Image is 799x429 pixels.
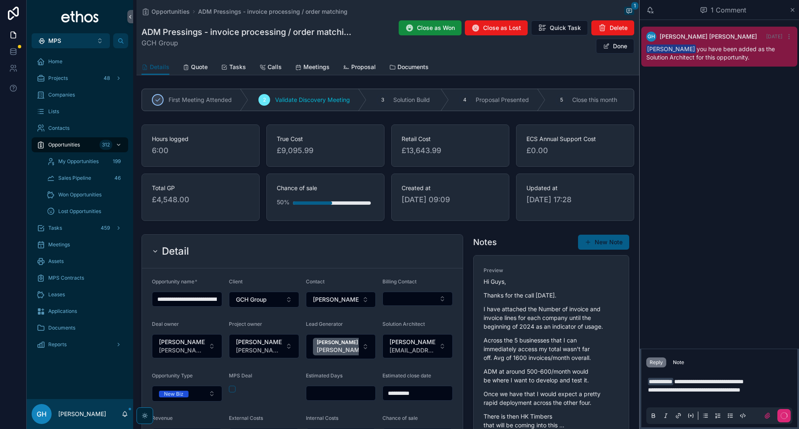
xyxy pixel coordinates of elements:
[48,58,62,65] span: Home
[48,141,80,148] span: Opportunities
[141,7,190,16] a: Opportunities
[382,278,417,285] span: Billing Contact
[382,415,418,421] span: Chance of sale
[483,24,521,32] span: Close as Lost
[303,63,330,71] span: Meetings
[382,372,431,379] span: Estimated close date
[673,359,684,366] div: Note
[277,135,374,143] span: True Cost
[484,389,619,407] p: Once we have that I would expect a pretty rapid deployment across the other four.
[27,48,133,363] div: scrollable content
[317,339,450,346] span: [PERSON_NAME]
[229,415,263,421] span: External Costs
[313,338,462,355] button: Unselect 75
[152,321,179,327] span: Deal owner
[306,415,338,421] span: Internal Costs
[152,278,194,285] span: Opportunity name
[42,171,128,186] a: Sales Pipeline46
[393,96,430,104] span: Solution Build
[48,37,61,45] span: MPS
[169,96,232,104] span: First Meeting Attended
[48,241,70,248] span: Meetings
[295,60,330,76] a: Meetings
[402,145,499,156] span: £13,643.99
[646,357,666,367] button: Reply
[390,346,436,355] span: [EMAIL_ADDRESS][DOMAIN_NAME]
[152,415,173,421] span: Revenue
[32,320,128,335] a: Documents
[560,97,563,103] span: 5
[268,63,282,71] span: Calls
[141,60,169,75] a: Details
[465,20,528,35] button: Close as Lost
[229,334,299,358] button: Select Button
[32,104,128,119] a: Lists
[229,278,243,285] span: Client
[399,20,462,35] button: Close as Won
[48,92,75,98] span: Companies
[473,236,497,248] h1: Notes
[596,39,634,54] button: Done
[531,20,588,35] button: Quick Task
[48,308,77,315] span: Applications
[624,7,634,17] button: 1
[32,54,128,69] a: Home
[263,97,266,103] span: 2
[32,87,128,102] a: Companies
[32,71,128,86] a: Projects48
[159,338,205,346] span: [PERSON_NAME]
[48,275,84,281] span: MPS Contracts
[236,346,282,355] span: [PERSON_NAME][EMAIL_ADDRESS][PERSON_NAME][DOMAIN_NAME]
[631,2,639,10] span: 1
[610,24,628,32] span: Delete
[152,184,249,192] span: Total GP
[42,204,128,219] a: Lost Opportunities
[236,338,282,346] span: [PERSON_NAME]
[389,60,429,76] a: Documents
[112,173,123,183] div: 46
[259,60,282,76] a: Calls
[32,221,128,236] a: Tasks459
[48,341,67,348] span: Reports
[152,194,249,206] span: £4,548.00
[42,154,128,169] a: My Opportunities199
[101,73,112,83] div: 48
[61,10,99,23] img: App logo
[37,409,47,419] span: GH
[229,63,246,71] span: Tasks
[32,254,128,269] a: Assets
[229,321,262,327] span: Project owner
[306,292,376,307] button: Select Button
[48,325,75,331] span: Documents
[766,33,782,40] span: [DATE]
[162,245,189,258] h2: Detail
[110,156,123,166] div: 199
[484,305,619,331] p: I have attached the Number of invoice and invoice lines for each company until the beginning of 2...
[526,194,624,206] span: [DATE] 17:28
[484,267,619,274] span: Preview
[99,140,112,150] div: 312
[32,270,128,285] a: MPS Contracts
[306,278,325,285] span: Contact
[48,225,62,231] span: Tasks
[151,7,190,16] span: Opportunities
[58,158,99,165] span: My Opportunities
[526,135,624,143] span: ECS Annual Support Cost
[381,97,384,103] span: 3
[159,346,205,355] span: [PERSON_NAME][EMAIL_ADDRESS][PERSON_NAME][DOMAIN_NAME]
[42,187,128,202] a: Won Opportunities
[152,145,249,156] span: 6:00
[191,63,208,71] span: Quote
[32,33,110,48] button: Select Button
[711,5,746,15] span: 1 Comment
[32,287,128,302] a: Leases
[476,96,529,104] span: Proposal Presented
[141,38,352,48] span: GCH Group
[463,97,466,103] span: 4
[660,32,757,41] span: [PERSON_NAME] [PERSON_NAME]
[152,372,193,379] span: Opportunity Type
[58,208,101,215] span: Lost Opportunities
[32,137,128,152] a: Opportunities312
[390,338,436,346] span: [PERSON_NAME]
[236,295,267,304] span: GCH Group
